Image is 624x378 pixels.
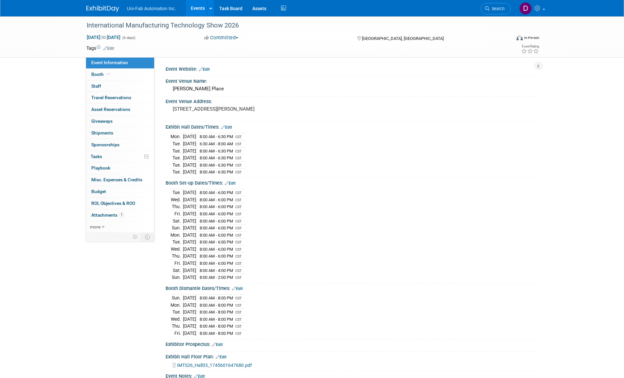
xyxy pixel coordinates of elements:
[91,72,111,77] span: Booth
[472,34,540,44] div: Event Format
[170,330,183,337] td: Fri.
[200,324,233,329] span: 8:00 AM - 8:00 PM
[91,212,124,218] span: Attachments
[183,154,196,162] td: [DATE]
[235,261,242,266] span: CST
[170,239,183,246] td: Tue.
[200,170,233,174] span: 8:00 AM - 6:30 PM
[183,196,196,203] td: [DATE]
[183,231,196,239] td: [DATE]
[166,97,538,105] div: Event Venue Address:
[91,130,113,135] span: Shipments
[127,6,176,11] span: Uni-Fab Automation Inc.
[86,174,154,186] a: Misc. Expenses & Credits
[166,122,538,131] div: Exhibit Hall Dates/Times:
[86,221,154,233] a: more
[216,355,226,359] a: Edit
[235,163,242,168] span: CST
[166,339,538,348] div: Exhibitor Prospectus:
[86,162,154,174] a: Playbook
[119,212,124,217] span: 1
[170,147,183,154] td: Tue.
[130,233,141,241] td: Personalize Event Tab Strip
[170,295,183,302] td: Sun.
[86,116,154,127] a: Giveaways
[170,140,183,148] td: Tue.
[183,253,196,260] td: [DATE]
[170,133,183,140] td: Mon.
[170,301,183,309] td: Mon.
[200,225,233,230] span: 8:00 AM - 6:00 PM
[170,323,183,330] td: Thu.
[362,36,444,41] span: [GEOGRAPHIC_DATA], [GEOGRAPHIC_DATA]
[91,95,131,100] span: Travel Reservations
[183,140,196,148] td: [DATE]
[200,211,233,216] span: 8:00 AM - 6:00 PM
[221,125,232,130] a: Edit
[200,155,233,160] span: 8:00 AM - 6:30 PM
[183,301,196,309] td: [DATE]
[170,253,183,260] td: Thu.
[84,20,501,31] div: International Manufacturing Technology Show 2026
[86,104,154,115] a: Asset Reservations
[235,219,242,224] span: CST
[103,46,114,51] a: Edit
[172,363,252,368] a: IMTS26_Hall33_1745601647680.pdf
[170,217,183,225] td: Sat.
[235,254,242,259] span: CST
[235,149,242,153] span: CST
[200,204,233,209] span: 8:00 AM - 6:00 PM
[91,154,102,159] span: Tasks
[200,261,233,266] span: 8:00 AM - 6:00 PM
[170,260,183,267] td: Fri.
[173,106,313,112] pre: [STREET_ADDRESS][PERSON_NAME]
[235,233,242,238] span: CST
[235,296,242,300] span: CST
[235,317,242,322] span: CST
[183,210,196,218] td: [DATE]
[183,267,196,274] td: [DATE]
[170,196,183,203] td: Wed.
[86,92,154,103] a: Travel Reservations
[100,35,107,40] span: to
[232,286,243,291] a: Edit
[235,269,242,273] span: CST
[235,276,242,280] span: CST
[86,6,119,12] img: ExhibitDay
[524,35,539,40] div: In-Person
[183,309,196,316] td: [DATE]
[200,149,233,153] span: 8:00 AM - 6:30 PM
[200,296,233,300] span: 8:00 AM - 8:00 PM
[170,231,183,239] td: Mon.
[91,60,128,65] span: Event Information
[183,260,196,267] td: [DATE]
[86,57,154,68] a: Event Information
[86,81,154,92] a: Staff
[170,84,533,94] div: [PERSON_NAME] Place
[183,203,196,210] td: [DATE]
[200,240,233,244] span: 8:00 AM - 6:00 PM
[90,224,100,229] span: more
[235,332,242,336] span: CST
[141,233,154,241] td: Toggle Event Tabs
[91,165,110,171] span: Playbook
[86,186,154,197] a: Budget
[122,36,135,40] span: (6 days)
[170,169,183,175] td: Tue.
[183,245,196,253] td: [DATE]
[107,72,110,76] i: Booth reservation complete
[170,225,183,232] td: Sun.
[170,161,183,169] td: Tue.
[170,245,183,253] td: Wed.
[91,107,130,112] span: Asset Reservations
[177,363,252,368] span: IMTS26_Hall33_1745601647680.pdf
[235,303,242,308] span: CST
[183,315,196,323] td: [DATE]
[183,323,196,330] td: [DATE]
[170,315,183,323] td: Wed.
[91,177,142,182] span: Misc. Expenses & Credits
[200,141,233,146] span: 6:30 AM - 8:00 AM
[235,247,242,252] span: CST
[235,191,242,195] span: CST
[170,267,183,274] td: Sat.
